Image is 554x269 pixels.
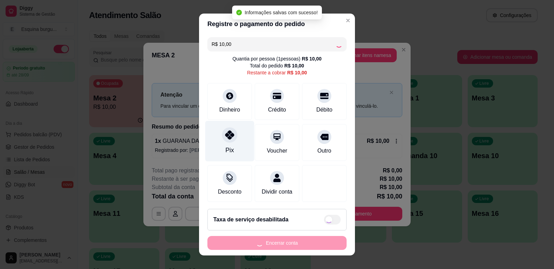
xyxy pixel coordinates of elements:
[302,55,322,62] div: R$ 10,00
[219,106,240,114] div: Dinheiro
[213,215,288,224] h2: Taxa de serviço desabilitada
[316,106,332,114] div: Débito
[236,10,242,15] span: check-circle
[218,188,242,196] div: Desconto
[287,69,307,76] div: R$ 10,00
[267,147,287,155] div: Voucher
[232,55,322,62] div: Quantia por pessoa ( 1 pessoas)
[212,37,335,51] input: Ex.: hambúrguer de cordeiro
[335,41,342,48] div: Loading
[250,62,304,69] div: Total do pedido
[245,10,318,15] span: Informações salvas com sucesso!
[284,62,304,69] div: R$ 10,00
[225,146,234,155] div: Pix
[262,188,292,196] div: Dividir conta
[199,14,355,34] header: Registre o pagamento do pedido
[268,106,286,114] div: Crédito
[247,69,307,76] div: Restante a cobrar
[317,147,331,155] div: Outro
[342,15,354,26] button: Close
